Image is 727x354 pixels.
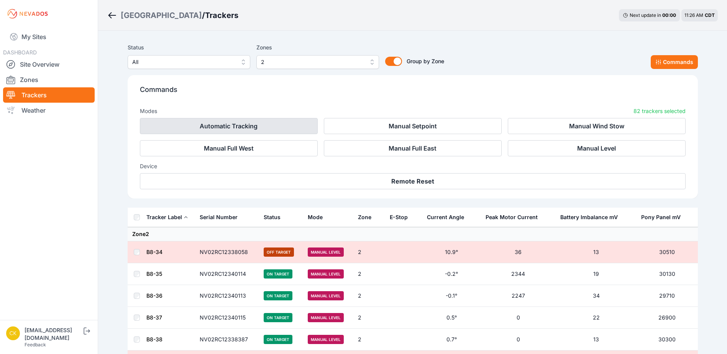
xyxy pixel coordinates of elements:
td: 2 [353,285,385,307]
td: -0.2° [422,263,481,285]
td: NV02RC12340115 [195,307,259,329]
button: Battery Imbalance mV [560,208,624,226]
div: Serial Number [200,213,238,221]
span: On Target [264,335,292,344]
button: Automatic Tracking [140,118,318,134]
td: 26900 [637,307,697,329]
button: Serial Number [200,208,244,226]
a: Weather [3,103,95,118]
td: 2 [353,307,385,329]
a: B8-34 [146,249,162,255]
td: 22 [556,307,637,329]
button: Manual Level [508,140,686,156]
h3: Trackers [205,10,238,21]
td: 29710 [637,285,697,307]
button: Mode [308,208,329,226]
span: On Target [264,291,292,300]
td: 2247 [481,285,556,307]
td: 13 [556,241,637,263]
div: [EMAIL_ADDRESS][DOMAIN_NAME] [25,326,82,342]
td: 2344 [481,263,556,285]
img: Nevados [6,8,49,20]
div: Zone [358,213,371,221]
a: B8-35 [146,270,162,277]
button: Current Angle [427,208,470,226]
button: Manual Wind Stow [508,118,686,134]
button: Peak Motor Current [486,208,544,226]
td: 0 [481,307,556,329]
button: Tracker Label [146,208,188,226]
button: Manual Setpoint [324,118,502,134]
div: Current Angle [427,213,464,221]
td: 34 [556,285,637,307]
a: Trackers [3,87,95,103]
td: 10.9° [422,241,481,263]
span: Off Target [264,247,294,257]
button: Zone [358,208,377,226]
a: Zones [3,72,95,87]
div: 00 : 00 [662,12,676,18]
button: Commands [651,55,698,69]
a: Feedback [25,342,46,347]
button: Remote Reset [140,173,686,189]
span: Next update in [630,12,661,18]
span: CDT [705,12,715,18]
p: Commands [140,84,686,101]
p: 82 trackers selected [633,107,686,115]
td: NV02RC12340113 [195,285,259,307]
nav: Breadcrumb [107,5,238,25]
span: / [202,10,205,21]
span: 2 [261,57,364,67]
div: Peak Motor Current [486,213,538,221]
td: 30130 [637,263,697,285]
td: 30300 [637,329,697,351]
span: On Target [264,269,292,279]
td: 36 [481,241,556,263]
a: B8-38 [146,336,162,343]
a: B8-36 [146,292,162,299]
a: Site Overview [3,57,95,72]
button: Status [264,208,287,226]
div: Status [264,213,281,221]
span: Manual Level [308,313,344,322]
td: -0.1° [422,285,481,307]
label: Zones [256,43,379,52]
div: Mode [308,213,323,221]
a: B8-37 [146,314,162,321]
td: NV02RC12338387 [195,329,259,351]
td: 0.5° [422,307,481,329]
div: Pony Panel mV [641,213,681,221]
button: All [128,55,250,69]
h3: Modes [140,107,157,115]
div: E-Stop [390,213,408,221]
span: 11:26 AM [684,12,703,18]
span: All [132,57,235,67]
span: Manual Level [308,247,344,257]
td: Zone 2 [128,227,698,241]
td: 2 [353,241,385,263]
td: 30510 [637,241,697,263]
span: Group by Zone [407,58,444,64]
span: On Target [264,313,292,322]
td: 19 [556,263,637,285]
a: [GEOGRAPHIC_DATA] [121,10,202,21]
td: 0 [481,329,556,351]
td: NV02RC12338058 [195,241,259,263]
td: NV02RC12340114 [195,263,259,285]
img: ckent@prim.com [6,326,20,340]
td: 2 [353,329,385,351]
button: Manual Full East [324,140,502,156]
span: Manual Level [308,269,344,279]
span: Manual Level [308,335,344,344]
div: Tracker Label [146,213,182,221]
button: Manual Full West [140,140,318,156]
td: 2 [353,263,385,285]
td: 0.7° [422,329,481,351]
span: Manual Level [308,291,344,300]
button: 2 [256,55,379,69]
span: DASHBOARD [3,49,37,56]
h3: Device [140,162,686,170]
td: 13 [556,329,637,351]
button: Pony Panel mV [641,208,687,226]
